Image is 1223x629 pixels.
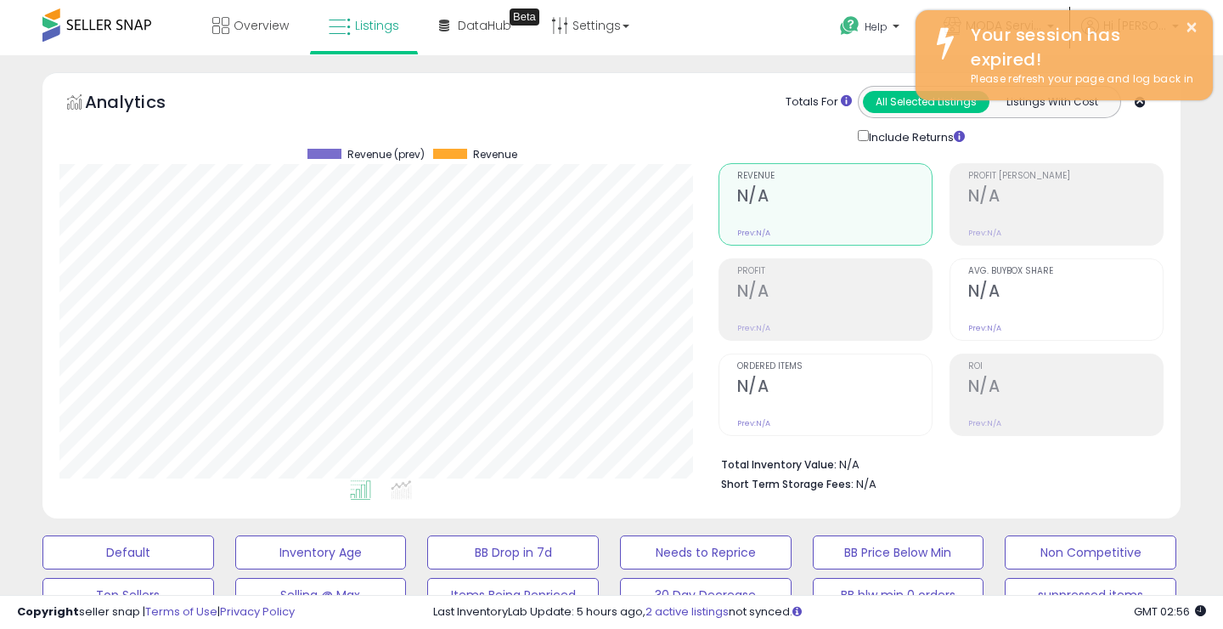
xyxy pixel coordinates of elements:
[737,323,770,333] small: Prev: N/A
[234,17,289,34] span: Overview
[968,323,1001,333] small: Prev: N/A
[968,172,1163,181] span: Profit [PERSON_NAME]
[235,535,407,569] button: Inventory Age
[1005,535,1176,569] button: Non Competitive
[737,186,932,209] h2: N/A
[958,23,1200,71] div: Your session has expired!
[17,604,295,620] div: seller snap | |
[737,377,932,399] h2: N/A
[737,281,932,304] h2: N/A
[473,149,517,161] span: Revenue
[17,603,79,620] strong: Copyright
[145,603,217,620] a: Terms of Use
[42,535,214,569] button: Default
[355,17,399,34] span: Listings
[813,535,984,569] button: BB Price Below Min
[737,228,770,238] small: Prev: N/A
[737,267,932,276] span: Profit
[989,91,1115,113] button: Listings With Cost
[645,603,729,620] a: 2 active listings
[968,228,1001,238] small: Prev: N/A
[968,377,1163,399] h2: N/A
[1185,17,1198,38] button: ×
[737,172,932,181] span: Revenue
[347,149,425,161] span: Revenue (prev)
[737,362,932,371] span: Ordered Items
[620,535,792,569] button: Needs to Reprice
[42,578,214,612] button: Top Sellers
[826,3,916,55] a: Help
[620,578,792,612] button: 30 Day Decrease
[427,578,599,612] button: Items Being Repriced
[1134,603,1206,620] span: 2025-10-12 02:56 GMT
[813,578,984,612] button: BB blw min 0 orders
[510,8,539,25] div: Tooltip anchor
[845,127,985,146] div: Include Returns
[968,362,1163,371] span: ROI
[220,603,295,620] a: Privacy Policy
[721,457,837,472] b: Total Inventory Value:
[1005,578,1176,612] button: suppressed items
[958,71,1200,88] div: Please refresh your page and log back in
[433,604,1206,620] div: Last InventoryLab Update: 5 hours ago, not synced.
[865,20,888,34] span: Help
[786,94,852,110] div: Totals For
[721,453,1151,473] li: N/A
[737,418,770,428] small: Prev: N/A
[427,535,599,569] button: BB Drop in 7d
[721,477,854,491] b: Short Term Storage Fees:
[863,91,989,113] button: All Selected Listings
[235,578,407,612] button: Selling @ Max
[839,15,860,37] i: Get Help
[968,418,1001,428] small: Prev: N/A
[856,476,876,492] span: N/A
[968,186,1163,209] h2: N/A
[458,17,511,34] span: DataHub
[968,267,1163,276] span: Avg. Buybox Share
[85,90,199,118] h5: Analytics
[968,281,1163,304] h2: N/A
